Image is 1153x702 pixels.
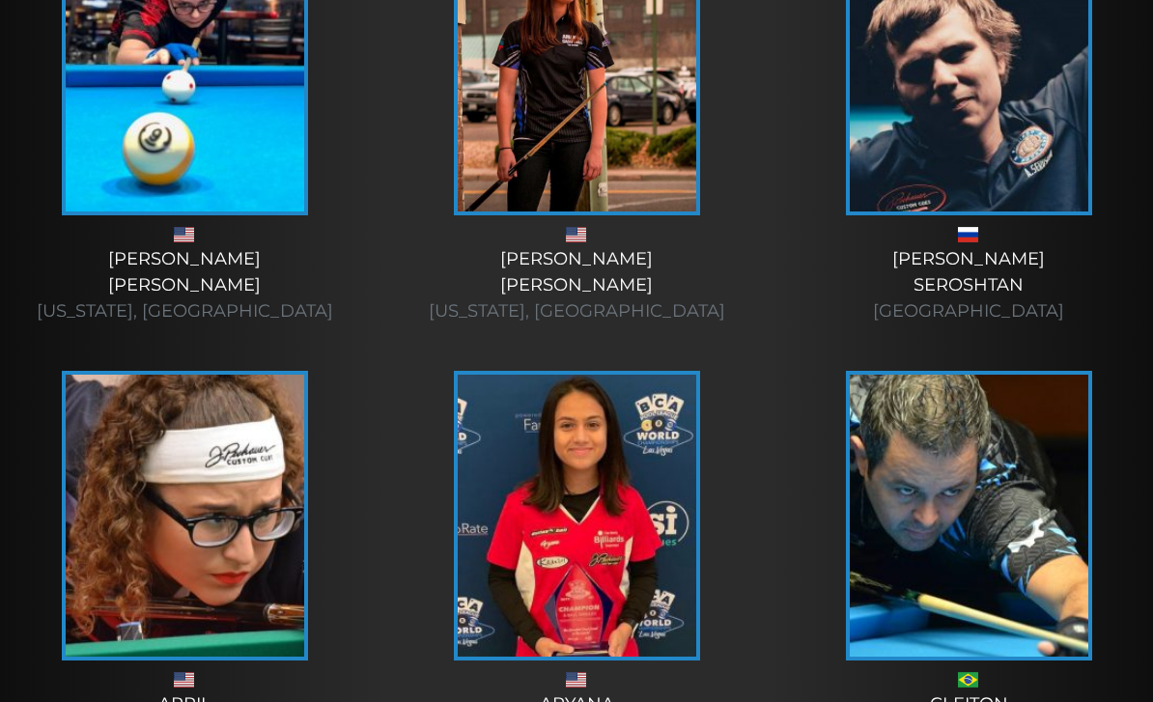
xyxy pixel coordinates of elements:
img: aryana-bca-win-2-1-e1564582366468-225x320.jpg [458,375,696,657]
img: pref-cleighton-225x320.jpg [850,375,1088,657]
div: [PERSON_NAME] [PERSON_NAME] [400,246,753,324]
div: [US_STATE], [GEOGRAPHIC_DATA] [400,298,753,324]
div: [GEOGRAPHIC_DATA] [792,298,1145,324]
div: [US_STATE], [GEOGRAPHIC_DATA] [8,298,361,324]
div: [PERSON_NAME] [PERSON_NAME] [8,246,361,324]
div: [PERSON_NAME] Seroshtan [792,246,1145,324]
img: April-225x320.jpg [66,375,304,657]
